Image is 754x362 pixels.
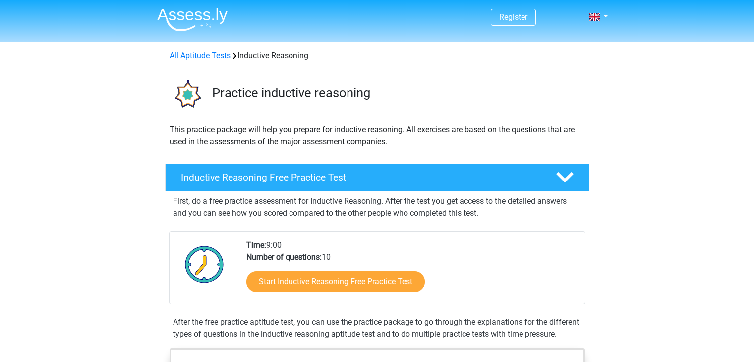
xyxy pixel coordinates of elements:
[166,50,589,61] div: Inductive Reasoning
[212,85,581,101] h3: Practice inductive reasoning
[239,240,584,304] div: 9:00 10
[169,316,585,340] div: After the free practice aptitude test, you can use the practice package to go through the explana...
[161,164,593,191] a: Inductive Reasoning Free Practice Test
[499,12,527,22] a: Register
[246,252,322,262] b: Number of questions:
[246,241,266,250] b: Time:
[246,271,425,292] a: Start Inductive Reasoning Free Practice Test
[166,73,208,116] img: inductive reasoning
[170,124,585,148] p: This practice package will help you prepare for inductive reasoning. All exercises are based on t...
[181,172,540,183] h4: Inductive Reasoning Free Practice Test
[173,195,581,219] p: First, do a free practice assessment for Inductive Reasoning. After the test you get access to th...
[170,51,231,60] a: All Aptitude Tests
[179,240,230,289] img: Clock
[157,8,228,31] img: Assessly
